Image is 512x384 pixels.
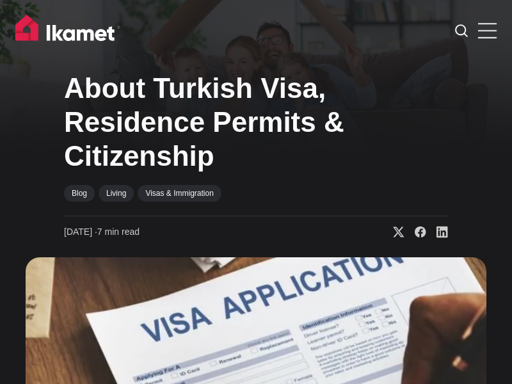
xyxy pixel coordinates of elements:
a: Blog [64,185,95,202]
span: [DATE] ∙ [64,227,97,237]
a: Share on Linkedin [426,226,448,239]
a: Share on X [383,226,404,239]
a: Visas & Immigration [138,185,221,202]
time: 7 min read [64,226,140,239]
img: Ikamet home [15,15,120,47]
a: Living [99,185,134,202]
h1: About Turkish Visa, Residence Permits & Citizenship [64,72,448,173]
a: Share on Facebook [404,226,426,239]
